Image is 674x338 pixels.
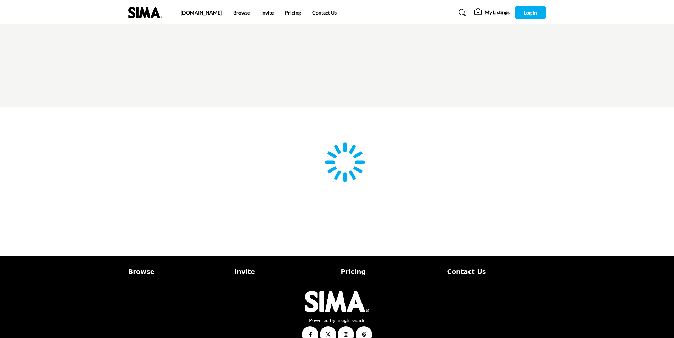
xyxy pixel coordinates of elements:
[285,10,301,16] a: Pricing
[515,6,546,19] button: Log In
[524,10,537,16] span: Log In
[261,10,274,16] a: Invite
[474,9,510,17] div: My Listings
[181,10,222,16] a: [DOMAIN_NAME]
[128,267,227,276] a: Browse
[341,267,440,276] a: Pricing
[447,267,546,276] a: Contact Us
[235,267,333,276] a: Invite
[452,7,471,18] a: Search
[312,10,337,16] a: Contact Us
[128,7,166,18] img: Site Logo
[305,291,369,312] img: No Site Logo
[485,9,510,16] h5: My Listings
[233,10,250,16] a: Browse
[309,317,365,323] a: Powered by Insight Guide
